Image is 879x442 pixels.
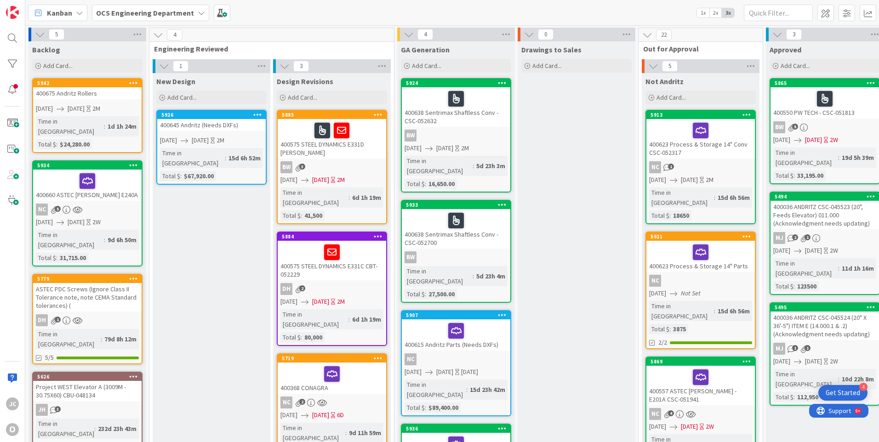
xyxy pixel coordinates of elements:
span: : [180,171,182,181]
span: Add Card... [781,62,810,70]
div: 5921 [646,232,755,241]
div: NC [402,353,510,365]
div: MJ [773,343,785,355]
div: Total $ [649,324,669,334]
div: 400036 ANDRITZ CSC-045524 (20" X 36'-5") ITEM E (14.000.1 & .2) (Acknowledgment needs updating) [771,312,879,340]
div: Time in [GEOGRAPHIC_DATA] [773,369,838,389]
span: Drawings to Sales [521,45,582,54]
div: 5942 [33,79,142,87]
div: 3875 [671,324,688,334]
span: Out for Approval [643,44,751,53]
div: Total $ [773,170,793,181]
div: 2W [92,217,101,227]
span: 3 [55,406,61,412]
span: [DATE] [312,297,329,306]
span: [DATE] [405,367,422,377]
span: New Design [156,77,195,86]
span: : [225,153,226,163]
i: Not Set [681,289,701,297]
div: 5626Project WEST Elevator A (3009M - 30.75X60) CBU-048134 [33,373,142,401]
div: 5494 [771,193,879,201]
div: 6D [337,410,344,420]
div: MJ [773,232,785,244]
div: 18650 [671,210,691,221]
span: : [425,179,426,189]
div: 5779ASTEC PDC Screws (Ignore Class II Tolerance note, note CEMA Standard tolerances) ( [33,275,142,312]
div: 5926400645 Andritz (Needs DXFs) [157,111,266,131]
span: Design Revisions [277,77,333,86]
span: : [425,289,426,299]
span: [DATE] [805,246,822,255]
span: Engineering Reviewed [154,44,382,53]
div: 5865 [771,79,879,87]
span: Kanban [47,7,72,18]
div: NC [36,204,48,215]
div: 232d 23h 43m [96,424,139,434]
div: 5779 [37,276,142,282]
div: 5942400675 Andritz Rollers [33,79,142,99]
div: 112,950 [795,392,821,402]
div: 5884 [282,233,386,240]
div: 9d 6h 50m [105,235,139,245]
span: : [466,385,468,395]
div: Total $ [405,402,425,413]
div: 400368 CONAGRA [278,363,386,394]
div: 5942 [37,80,142,86]
div: Time in [GEOGRAPHIC_DATA] [36,116,104,136]
div: NC [33,204,142,215]
span: : [838,374,839,384]
div: 400645 Andritz (Needs DXFs) [157,119,266,131]
span: 4 [668,410,674,416]
div: 5933400638 Sentrimax Shaftless Conv - CSC-052700 [402,201,510,249]
div: 80,000 [302,332,325,342]
div: 5907 [402,311,510,319]
div: NC [280,397,292,408]
div: Get Started [826,388,860,397]
div: $24,280.00 [57,139,92,149]
div: 2M [337,297,345,306]
div: MJ [771,232,879,244]
span: : [669,210,671,221]
span: Not Andritz [645,77,684,86]
div: 2W [830,135,838,145]
div: 5626 [33,373,142,381]
div: 16,650.00 [426,179,457,189]
span: [DATE] [280,175,297,185]
div: 2M [92,104,100,113]
div: 5869 [651,358,755,365]
div: Time in [GEOGRAPHIC_DATA] [36,329,101,349]
div: BW [771,121,879,133]
span: 2/2 [658,338,667,347]
div: 5934400660 ASTEC [PERSON_NAME] E240A [33,161,142,201]
div: BW [402,130,510,142]
div: Total $ [280,332,301,342]
span: 4 [417,29,433,40]
div: 400675 Andritz Rollers [33,87,142,99]
span: 1 [805,234,811,240]
span: 1x [697,8,709,17]
div: 5719 [282,355,386,362]
span: [DATE] [405,143,422,153]
span: [DATE] [68,104,85,113]
span: : [714,306,715,316]
div: 5884400575 STEEL DYNAMICS E331C CBT-052229 [278,232,386,280]
div: NC [646,161,755,173]
div: Time in [GEOGRAPHIC_DATA] [36,419,94,439]
span: 3 [299,164,305,170]
div: 2M [706,175,713,185]
div: 2M [337,175,345,185]
span: : [473,161,474,171]
span: Add Card... [167,93,197,102]
span: [DATE] [36,217,53,227]
span: 1 [173,61,188,72]
span: 1 [55,317,61,323]
div: Total $ [405,289,425,299]
div: JH [36,404,48,416]
span: : [104,235,105,245]
span: Approved [770,45,801,54]
img: Visit kanbanzone.com [6,6,19,19]
div: 400550 PW TECH - CSC-051813 [771,87,879,119]
div: Time in [GEOGRAPHIC_DATA] [280,187,348,208]
div: Total $ [773,281,793,291]
div: 5924400638 Sentrimax Shaftless Conv - CSC-052632 [402,79,510,127]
